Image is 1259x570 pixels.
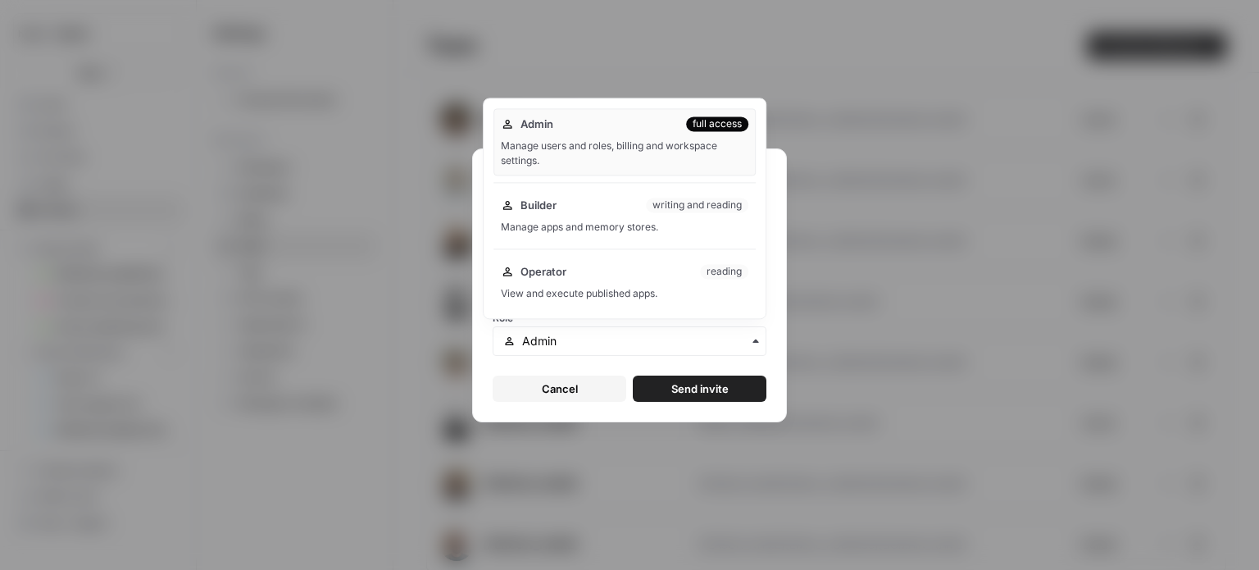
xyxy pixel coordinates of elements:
[520,116,553,132] span: Admin
[501,286,748,301] div: View and execute published apps.
[520,263,566,280] span: Operator
[522,333,756,349] input: Admin
[493,376,626,402] button: Cancel
[542,381,578,397] span: Cancel
[633,376,766,402] button: Send invite
[686,116,748,131] div: full access
[501,139,748,168] div: Manage users and roles, billing and workspace settings.
[493,312,513,324] span: Role
[671,381,729,397] span: Send invite
[520,197,557,213] span: Builder
[501,220,748,235] div: Manage apps and memory stores.
[700,264,748,279] div: reading
[646,198,748,212] div: writing and reading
